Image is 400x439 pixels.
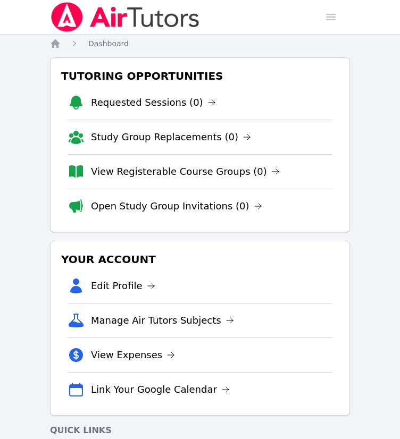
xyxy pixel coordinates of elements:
h3: Tutoring Opportunities [59,66,341,86]
h4: Quick Links [50,424,350,437]
a: Study Group Replacements (0) [91,130,251,145]
nav: Breadcrumb [50,38,350,49]
a: Requested Sessions (0) [91,95,216,110]
a: Link Your Google Calendar [91,382,230,397]
a: Open Study Group Invitations (0) [91,199,262,214]
img: Air Tutors [50,2,201,32]
a: Manage Air Tutors Subjects [91,313,234,328]
a: View Expenses [91,348,175,362]
h3: Your Account [59,250,341,269]
a: Edit Profile [91,278,155,293]
span: Dashboard [88,39,129,48]
a: Dashboard [88,38,129,49]
a: View Registerable Course Groups (0) [91,164,280,179]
